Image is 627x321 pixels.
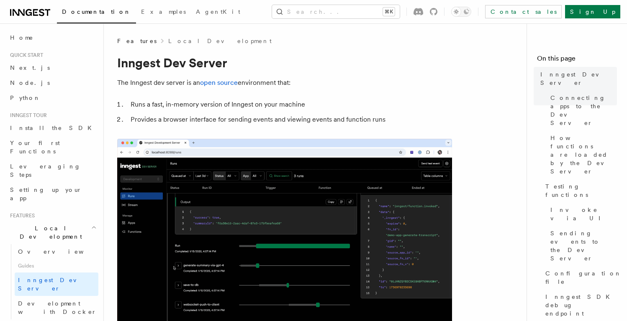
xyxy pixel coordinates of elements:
a: Overview [15,244,98,259]
span: Node.js [10,79,50,86]
a: Development with Docker [15,296,98,319]
span: Home [10,33,33,42]
a: Inngest SDK debug endpoint [542,289,617,321]
span: Documentation [62,8,131,15]
span: Inngest Dev Server [18,277,90,292]
a: Local Development [168,37,272,45]
span: AgentKit [196,8,240,15]
button: Local Development [7,221,98,244]
a: open source [200,79,238,87]
span: Features [7,212,35,219]
a: Configuration file [542,266,617,289]
a: Examples [136,3,191,23]
h1: Inngest Dev Server [117,55,452,70]
span: Development with Docker [18,300,97,315]
span: Guides [15,259,98,273]
a: Install the SDK [7,120,98,135]
span: Overview [18,248,104,255]
span: Configuration file [545,269,622,286]
span: Testing functions [545,182,617,199]
span: How functions are loaded by the Dev Server [550,134,617,176]
button: Toggle dark mode [451,7,471,17]
a: Inngest Dev Server [15,273,98,296]
span: Sending events to the Dev Server [550,229,617,262]
span: Local Development [7,224,91,241]
span: Next.js [10,64,50,71]
a: Inngest Dev Server [537,67,617,90]
a: Leveraging Steps [7,159,98,182]
li: Runs a fast, in-memory version of Inngest on your machine [128,99,452,110]
a: Next.js [7,60,98,75]
span: Examples [141,8,186,15]
a: Sign Up [565,5,620,18]
a: Invoke via UI [547,202,617,226]
li: Provides a browser interface for sending events and viewing events and function runs [128,114,452,125]
span: Your first Functions [10,140,60,155]
span: Connecting apps to the Dev Server [550,94,617,127]
span: Setting up your app [10,186,82,201]
div: Local Development [7,244,98,319]
a: Your first Functions [7,135,98,159]
a: Testing functions [542,179,617,202]
a: How functions are loaded by the Dev Server [547,130,617,179]
span: Quick start [7,52,43,59]
span: Inngest SDK debug endpoint [545,293,617,318]
span: Python [10,94,41,101]
a: Contact sales [485,5,562,18]
span: Invoke via UI [550,206,617,222]
a: Node.js [7,75,98,90]
span: Inngest Dev Server [540,70,617,87]
h4: On this page [537,53,617,67]
span: Inngest tour [7,112,47,119]
a: Python [7,90,98,105]
a: Sending events to the Dev Server [547,226,617,266]
span: Install the SDK [10,125,97,131]
a: Setting up your app [7,182,98,206]
a: Documentation [57,3,136,23]
a: Connecting apps to the Dev Server [547,90,617,130]
a: Home [7,30,98,45]
p: The Inngest dev server is an environment that: [117,77,452,89]
kbd: ⌘K [383,8,395,16]
span: Features [117,37,157,45]
a: AgentKit [191,3,245,23]
button: Search...⌘K [272,5,400,18]
span: Leveraging Steps [10,163,81,178]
